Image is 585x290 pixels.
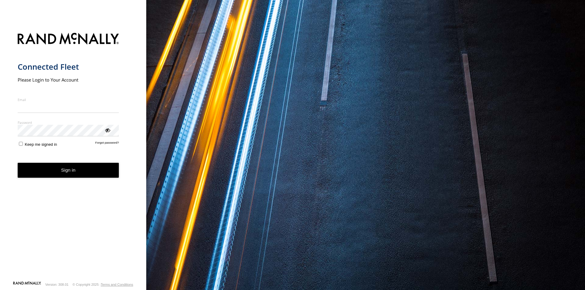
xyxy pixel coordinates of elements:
[13,281,41,288] a: Visit our Website
[18,29,129,281] form: main
[45,283,69,286] div: Version: 308.01
[18,77,119,83] h2: Please Login to Your Account
[95,141,119,147] a: Forgot password?
[73,283,133,286] div: © Copyright 2025 -
[25,142,57,147] span: Keep me signed in
[18,62,119,72] h1: Connected Fleet
[104,127,110,133] div: ViewPassword
[101,283,133,286] a: Terms and Conditions
[19,142,23,146] input: Keep me signed in
[18,163,119,178] button: Sign in
[18,32,119,47] img: Rand McNally
[18,120,119,125] label: Password
[18,97,119,102] label: Email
